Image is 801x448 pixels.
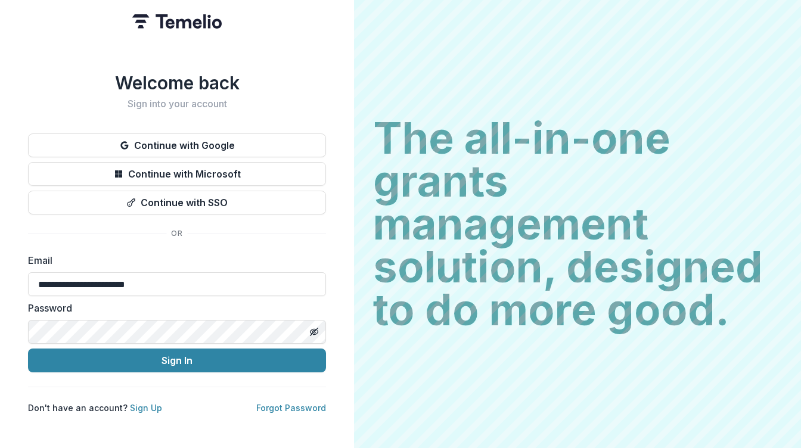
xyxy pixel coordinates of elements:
[28,349,326,372] button: Sign In
[28,191,326,214] button: Continue with SSO
[28,162,326,186] button: Continue with Microsoft
[28,301,319,315] label: Password
[130,403,162,413] a: Sign Up
[28,72,326,94] h1: Welcome back
[28,402,162,414] p: Don't have an account?
[28,98,326,110] h2: Sign into your account
[28,253,319,267] label: Email
[28,133,326,157] button: Continue with Google
[256,403,326,413] a: Forgot Password
[305,322,324,341] button: Toggle password visibility
[132,14,222,29] img: Temelio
